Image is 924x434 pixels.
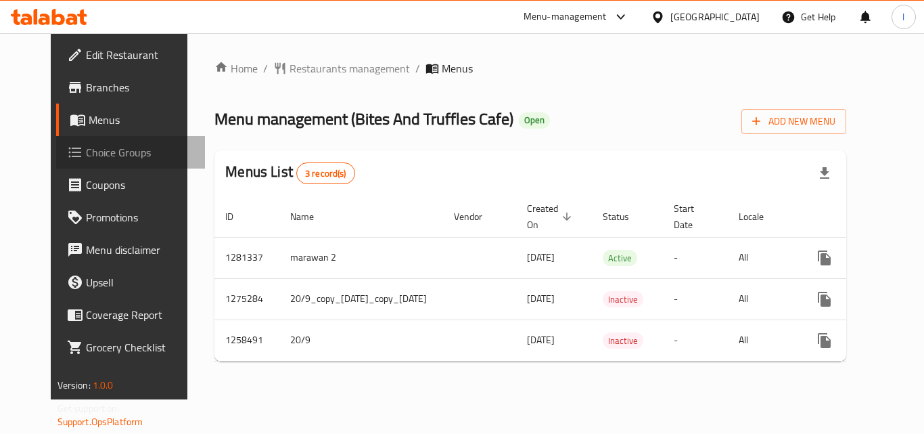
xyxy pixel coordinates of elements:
[263,60,268,77] li: /
[56,169,205,201] a: Coupons
[86,307,194,323] span: Coverage Report
[214,237,279,278] td: 1281337
[739,209,781,225] span: Locale
[527,290,555,307] span: [DATE]
[808,242,841,274] button: more
[808,157,841,190] div: Export file
[808,283,841,316] button: more
[296,162,355,184] div: Total records count
[56,299,205,331] a: Coverage Report
[603,333,643,349] span: Inactive
[214,320,279,361] td: 1258491
[603,292,643,307] span: Inactive
[86,144,194,160] span: Choice Groups
[741,109,846,134] button: Add New Menu
[808,324,841,357] button: more
[56,136,205,169] a: Choice Groups
[603,209,647,225] span: Status
[86,242,194,258] span: Menu disclaimer
[603,332,643,349] div: Inactive
[56,39,205,71] a: Edit Restaurant
[279,278,443,320] td: 20/9_copy_[DATE]_copy_[DATE]
[57,376,91,394] span: Version:
[56,234,205,266] a: Menu disclaimer
[225,162,354,184] h2: Menus List
[273,60,410,77] a: Restaurants management
[674,200,712,233] span: Start Date
[214,278,279,320] td: 1275284
[56,201,205,234] a: Promotions
[57,399,120,417] span: Get support on:
[663,320,728,361] td: -
[527,248,555,266] span: [DATE]
[527,331,555,349] span: [DATE]
[902,9,904,24] span: l
[728,237,798,278] td: All
[603,251,637,266] span: Active
[519,114,550,126] span: Open
[86,79,194,95] span: Branches
[214,60,846,77] nav: breadcrumb
[57,413,143,431] a: Support.OpsPlatform
[214,104,513,134] span: Menu management ( Bites And Truffles Cafe )
[297,167,354,180] span: 3 record(s)
[279,237,443,278] td: marawan 2
[728,320,798,361] td: All
[214,60,258,77] a: Home
[728,278,798,320] td: All
[670,9,760,24] div: [GEOGRAPHIC_DATA]
[415,60,420,77] li: /
[841,242,873,274] button: Change Status
[56,104,205,136] a: Menus
[56,71,205,104] a: Branches
[603,291,643,307] div: Inactive
[527,200,576,233] span: Created On
[86,339,194,355] span: Grocery Checklist
[279,320,443,361] td: 20/9
[841,324,873,357] button: Change Status
[225,209,251,225] span: ID
[752,113,835,130] span: Add New Menu
[524,9,607,25] div: Menu-management
[663,237,728,278] td: -
[519,112,550,129] div: Open
[663,278,728,320] td: -
[86,274,194,290] span: Upsell
[290,60,410,77] span: Restaurants management
[86,177,194,193] span: Coupons
[56,266,205,299] a: Upsell
[454,209,500,225] span: Vendor
[56,331,205,364] a: Grocery Checklist
[442,60,473,77] span: Menus
[86,47,194,63] span: Edit Restaurant
[290,209,331,225] span: Name
[89,112,194,128] span: Menus
[841,283,873,316] button: Change Status
[93,376,114,394] span: 1.0.0
[86,209,194,225] span: Promotions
